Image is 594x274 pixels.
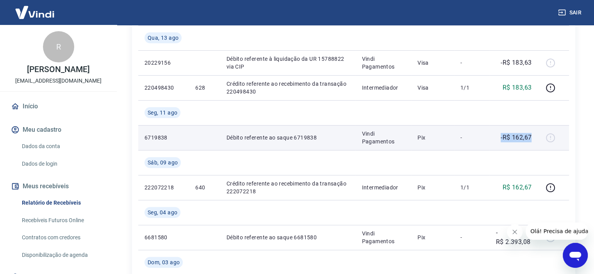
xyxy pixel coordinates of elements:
[460,59,483,67] p: -
[43,31,74,62] div: R
[15,77,102,85] p: [EMAIL_ADDRESS][DOMAIN_NAME]
[507,224,523,240] iframe: Fechar mensagem
[362,84,405,92] p: Intermediador
[9,121,107,138] button: Meu cadastro
[148,109,177,117] span: Seg, 11 ago
[19,195,107,211] a: Relatório de Recebíveis
[195,84,214,92] p: 628
[144,184,183,191] p: 222072218
[501,133,532,142] p: -R$ 162,67
[362,230,405,245] p: Vindi Pagamentos
[460,184,483,191] p: 1/1
[27,65,89,74] p: [PERSON_NAME]
[148,159,178,166] span: Sáb, 09 ago
[148,34,178,42] span: Qua, 13 ago
[144,84,183,92] p: 220498430
[227,233,350,241] p: Débito referente ao saque 6681580
[9,178,107,195] button: Meus recebíveis
[362,130,405,145] p: Vindi Pagamentos
[227,80,350,95] p: Crédito referente ao recebimento da transação 220498430
[19,212,107,228] a: Recebíveis Futuros Online
[417,59,448,67] p: Visa
[227,180,350,195] p: Crédito referente ao recebimento da transação 222072218
[460,84,483,92] p: 1/1
[417,134,448,141] p: Pix
[362,184,405,191] p: Intermediador
[460,233,483,241] p: -
[417,233,448,241] p: Pix
[503,83,532,92] p: R$ 183,63
[5,5,66,12] span: Olá! Precisa de ajuda?
[417,184,448,191] p: Pix
[362,55,405,71] p: Vindi Pagamentos
[19,156,107,172] a: Dados de login
[9,98,107,115] a: Início
[496,228,532,247] p: -R$ 2.393,08
[501,58,532,67] p: -R$ 183,63
[195,184,214,191] p: 640
[227,55,350,71] p: Débito referente à liquidação da UR 15788822 via CIP
[526,223,588,240] iframe: Mensagem da empresa
[563,243,588,268] iframe: Botão para abrir a janela de mensagens
[148,258,180,266] span: Dom, 03 ago
[144,134,183,141] p: 6719838
[144,59,183,67] p: 20229156
[144,233,183,241] p: 6681580
[503,183,532,192] p: R$ 162,67
[19,230,107,246] a: Contratos com credores
[9,0,60,24] img: Vindi
[19,138,107,154] a: Dados da conta
[148,209,177,216] span: Seg, 04 ago
[227,134,350,141] p: Débito referente ao saque 6719838
[557,5,585,20] button: Sair
[460,134,483,141] p: -
[19,247,107,263] a: Disponibilização de agenda
[417,84,448,92] p: Visa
